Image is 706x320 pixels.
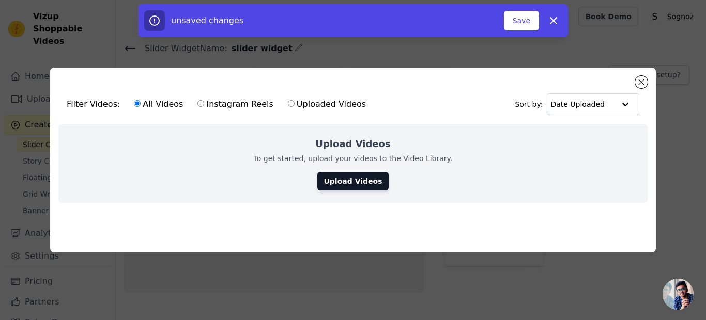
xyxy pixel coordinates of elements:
[663,279,694,310] a: Open chat
[133,98,183,111] label: All Videos
[254,153,453,164] p: To get started, upload your videos to the Video Library.
[317,172,388,190] a: Upload Videos
[197,98,273,111] label: Instagram Reels
[504,11,539,30] button: Save
[287,98,366,111] label: Uploaded Videos
[515,93,639,115] div: Sort by:
[635,76,648,88] button: Close modal
[67,92,372,116] div: Filter Videos:
[171,15,243,25] span: unsaved changes
[315,137,390,151] h2: Upload Videos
